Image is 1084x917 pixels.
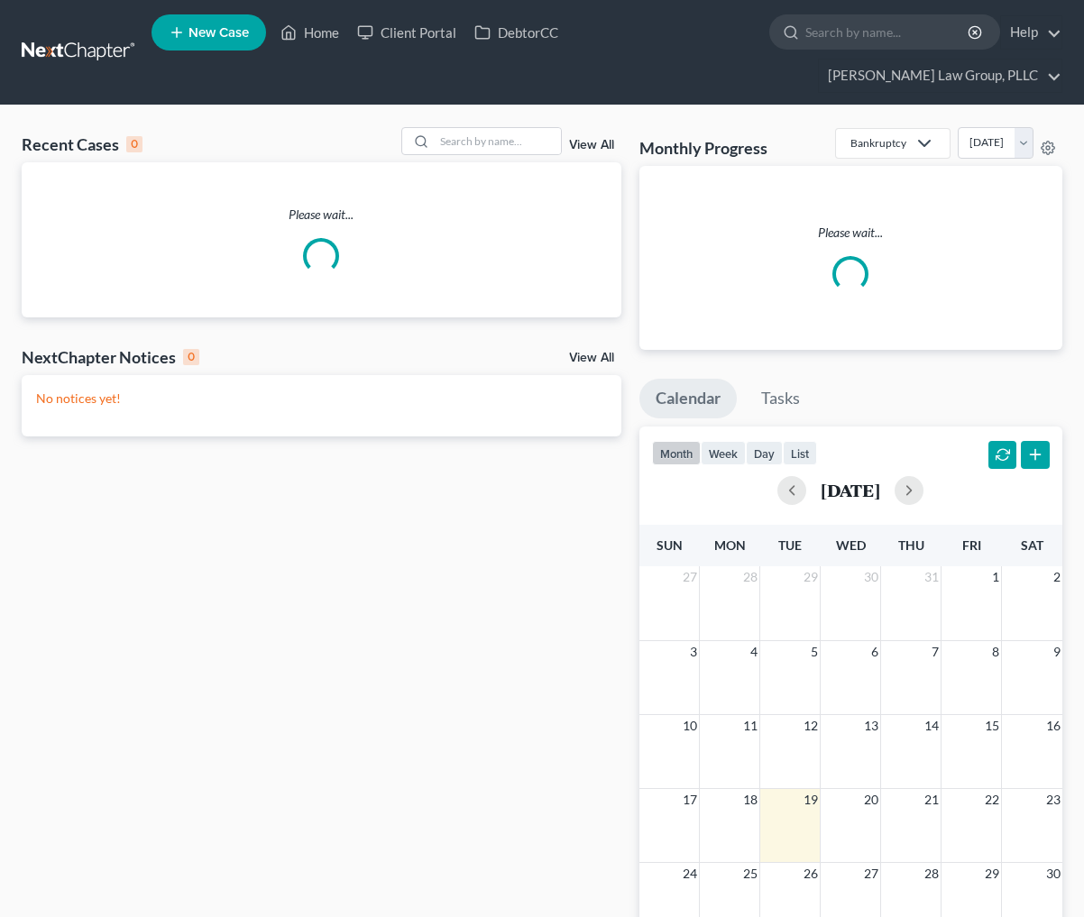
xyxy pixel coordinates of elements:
[681,715,699,737] span: 10
[778,537,802,553] span: Tue
[802,715,820,737] span: 12
[983,863,1001,885] span: 29
[22,133,142,155] div: Recent Cases
[435,128,561,154] input: Search by name...
[802,863,820,885] span: 26
[862,715,880,737] span: 13
[741,715,759,737] span: 11
[1001,16,1061,49] a: Help
[990,641,1001,663] span: 8
[465,16,567,49] a: DebtorCC
[1052,566,1062,588] span: 2
[749,641,759,663] span: 4
[36,390,607,408] p: No notices yet!
[805,15,970,49] input: Search by name...
[923,789,941,811] span: 21
[850,135,906,151] div: Bankruptcy
[348,16,465,49] a: Client Portal
[681,566,699,588] span: 27
[569,139,614,151] a: View All
[741,566,759,588] span: 28
[990,566,1001,588] span: 1
[983,715,1001,737] span: 15
[923,863,941,885] span: 28
[898,537,924,553] span: Thu
[652,441,701,465] button: month
[819,60,1061,92] a: [PERSON_NAME] Law Group, PLLC
[745,379,816,418] a: Tasks
[681,863,699,885] span: 24
[836,537,866,553] span: Wed
[746,441,783,465] button: day
[639,137,767,159] h3: Monthly Progress
[869,641,880,663] span: 6
[809,641,820,663] span: 5
[657,537,683,553] span: Sun
[1021,537,1043,553] span: Sat
[741,863,759,885] span: 25
[688,641,699,663] span: 3
[1044,789,1062,811] span: 23
[271,16,348,49] a: Home
[862,566,880,588] span: 30
[701,441,746,465] button: week
[183,349,199,365] div: 0
[802,566,820,588] span: 29
[930,641,941,663] span: 7
[126,136,142,152] div: 0
[962,537,981,553] span: Fri
[783,441,817,465] button: list
[22,346,199,368] div: NextChapter Notices
[654,224,1048,242] p: Please wait...
[983,789,1001,811] span: 22
[862,789,880,811] span: 20
[639,379,737,418] a: Calendar
[1044,863,1062,885] span: 30
[569,352,614,364] a: View All
[802,789,820,811] span: 19
[923,715,941,737] span: 14
[1052,641,1062,663] span: 9
[714,537,746,553] span: Mon
[741,789,759,811] span: 18
[923,566,941,588] span: 31
[22,206,621,224] p: Please wait...
[1044,715,1062,737] span: 16
[681,789,699,811] span: 17
[821,481,880,500] h2: [DATE]
[188,26,249,40] span: New Case
[862,863,880,885] span: 27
